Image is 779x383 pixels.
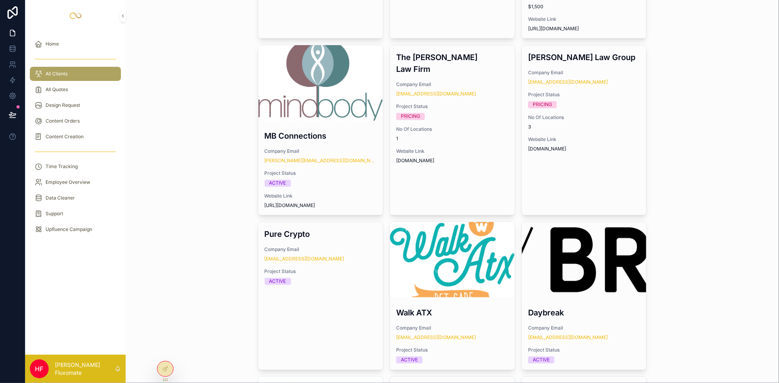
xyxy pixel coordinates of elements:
[396,136,508,142] span: 1
[528,124,640,130] span: 3
[528,334,608,341] a: [EMAIL_ADDRESS][DOMAIN_NAME]
[528,114,640,121] span: No Of Locations
[265,268,377,275] span: Project Status
[396,347,508,353] span: Project Status
[46,163,78,170] span: Time Tracking
[528,136,640,143] span: Website Link
[30,67,121,81] a: All Clients
[30,130,121,144] a: Content Creation
[528,307,640,319] h3: Daybreak
[46,71,68,77] span: All Clients
[258,45,383,121] div: mbc_col_new_colors.webp
[258,222,384,370] a: Pure CryptoCompany Email[EMAIL_ADDRESS][DOMAIN_NAME]Project StatusACTIVE
[30,207,121,221] a: Support
[69,9,82,22] img: App logo
[30,37,121,51] a: Home
[46,86,68,93] span: All Quotes
[390,222,515,297] div: images-(9).png
[30,98,121,112] a: Design Request
[528,51,640,63] h3: [PERSON_NAME] Law Group
[265,246,377,253] span: Company Email
[396,307,508,319] h3: Walk ATX
[533,101,552,108] div: PRICING
[396,91,476,97] a: [EMAIL_ADDRESS][DOMAIN_NAME]
[396,158,508,164] span: [DOMAIN_NAME]
[396,81,508,88] span: Company Email
[46,211,63,217] span: Support
[30,114,121,128] a: Content Orders
[35,364,44,374] span: HF
[396,148,508,154] span: Website Link
[396,325,508,331] span: Company Email
[30,222,121,236] a: Upfluence Campaign
[25,31,126,247] div: scrollable content
[258,45,384,215] a: MB ConnectionsCompany Email[PERSON_NAME][EMAIL_ADDRESS][DOMAIN_NAME]Project StatusACTIVEWebsite L...
[522,222,647,297] div: tf_7da7c62b-83c5-411d-bee2-431f1e20d938.png.db.png
[30,82,121,97] a: All Quotes
[528,146,640,152] span: [DOMAIN_NAME]
[269,278,286,285] div: ACTIVE
[46,195,75,201] span: Data Cleaner
[46,118,80,124] span: Content Orders
[265,256,344,262] a: [EMAIL_ADDRESS][DOMAIN_NAME]
[396,51,508,75] h3: The [PERSON_NAME] Law Firm
[265,202,377,209] span: [URL][DOMAIN_NAME]
[46,134,84,140] span: Content Creation
[396,334,476,341] a: [EMAIL_ADDRESS][DOMAIN_NAME]
[389,45,515,215] a: The [PERSON_NAME] Law FirmCompany Email[EMAIL_ADDRESS][DOMAIN_NAME]Project StatusPRICINGNo Of Loc...
[401,113,420,120] div: PRICING
[265,130,377,142] h3: MB Connections
[528,79,608,85] a: [EMAIL_ADDRESS][DOMAIN_NAME]
[265,193,377,199] span: Website Link
[30,175,121,189] a: Employee Overview
[265,170,377,176] span: Project Status
[46,179,90,185] span: Employee Overview
[396,103,508,110] span: Project Status
[528,92,640,98] span: Project Status
[46,226,92,233] span: Upfluence Campaign
[265,148,377,154] span: Company Email
[389,222,515,370] a: Walk ATXCompany Email[EMAIL_ADDRESS][DOMAIN_NAME]Project StatusACTIVE
[30,191,121,205] a: Data Cleaner
[55,361,115,377] p: [PERSON_NAME] Fluxomate
[521,45,647,215] a: [PERSON_NAME] Law GroupCompany Email[EMAIL_ADDRESS][DOMAIN_NAME]Project StatusPRICINGNo Of Locati...
[46,41,59,47] span: Home
[528,70,640,76] span: Company Email
[46,102,80,108] span: Design Request
[528,4,640,10] span: $1,500
[528,16,640,22] span: Website Link
[528,347,640,353] span: Project Status
[265,228,377,240] h3: Pure Crypto
[533,356,550,363] div: ACTIVE
[396,126,508,132] span: No Of Locations
[528,26,640,32] span: [URL][DOMAIN_NAME]
[30,159,121,174] a: Time Tracking
[521,222,647,370] a: DaybreakCompany Email[EMAIL_ADDRESS][DOMAIN_NAME]Project StatusACTIVE
[265,158,377,164] a: [PERSON_NAME][EMAIL_ADDRESS][DOMAIN_NAME]
[528,325,640,331] span: Company Email
[401,356,418,363] div: ACTIVE
[269,180,286,187] div: ACTIVE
